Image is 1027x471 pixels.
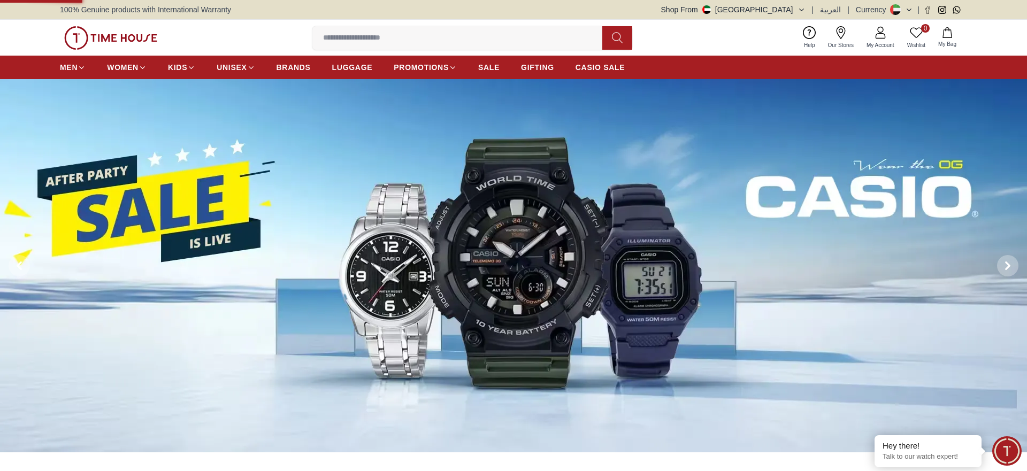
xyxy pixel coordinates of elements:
[901,24,932,51] a: 0Wishlist
[953,6,961,14] a: Whatsapp
[60,58,86,77] a: MEN
[992,436,1022,466] div: Chat Widget
[924,6,932,14] a: Facebook
[60,62,78,73] span: MEN
[903,41,930,49] span: Wishlist
[217,62,247,73] span: UNISEX
[917,4,919,15] span: |
[107,62,139,73] span: WOMEN
[847,4,849,15] span: |
[862,41,899,49] span: My Account
[168,62,187,73] span: KIDS
[798,24,822,51] a: Help
[60,4,231,15] span: 100% Genuine products with International Warranty
[812,4,814,15] span: |
[168,58,195,77] a: KIDS
[921,24,930,33] span: 0
[824,41,858,49] span: Our Stores
[64,26,157,50] img: ...
[856,4,891,15] div: Currency
[478,62,500,73] span: SALE
[217,58,255,77] a: UNISEX
[883,452,974,461] p: Talk to our watch expert!
[820,4,841,15] button: العربية
[107,58,147,77] a: WOMEN
[576,62,625,73] span: CASIO SALE
[478,58,500,77] a: SALE
[661,4,806,15] button: Shop From[GEOGRAPHIC_DATA]
[277,62,311,73] span: BRANDS
[576,58,625,77] a: CASIO SALE
[800,41,819,49] span: Help
[521,62,554,73] span: GIFTING
[938,6,946,14] a: Instagram
[521,58,554,77] a: GIFTING
[277,58,311,77] a: BRANDS
[702,5,711,14] img: United Arab Emirates
[883,441,974,451] div: Hey there!
[822,24,860,51] a: Our Stores
[332,62,373,73] span: LUGGAGE
[394,62,449,73] span: PROMOTIONS
[394,58,457,77] a: PROMOTIONS
[934,40,961,48] span: My Bag
[932,25,963,50] button: My Bag
[332,58,373,77] a: LUGGAGE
